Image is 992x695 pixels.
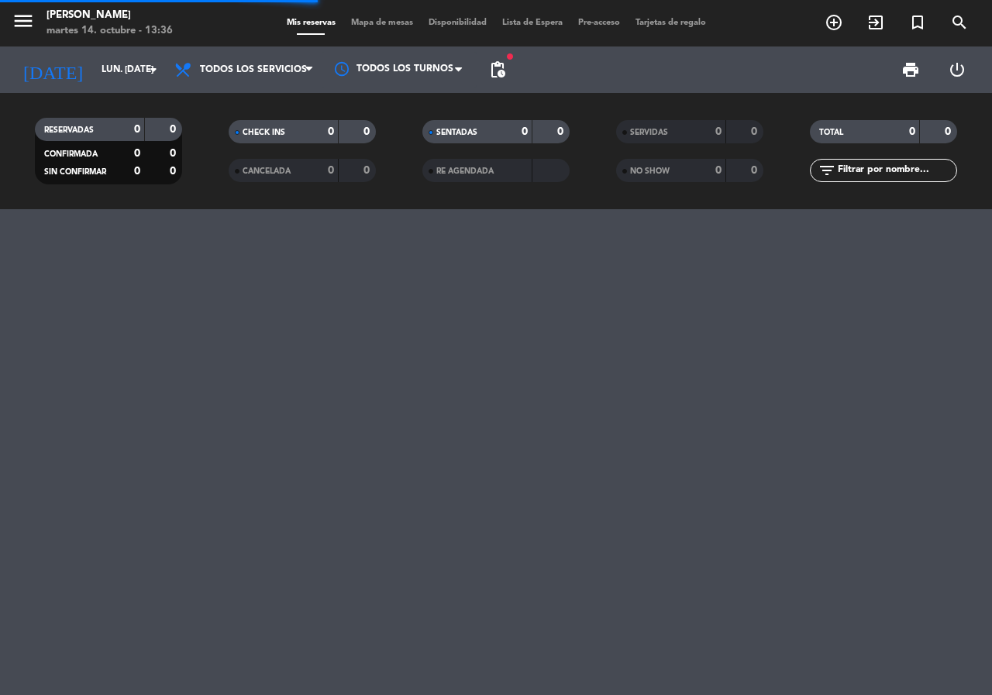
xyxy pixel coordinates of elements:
[363,126,373,137] strong: 0
[134,166,140,177] strong: 0
[934,46,980,93] div: LOG OUT
[945,126,954,137] strong: 0
[818,161,836,180] i: filter_list
[866,13,885,32] i: exit_to_app
[909,126,915,137] strong: 0
[170,124,179,135] strong: 0
[279,19,343,27] span: Mis reservas
[134,124,140,135] strong: 0
[825,13,843,32] i: add_circle_outline
[170,166,179,177] strong: 0
[436,167,494,175] span: RE AGENDADA
[44,126,94,134] span: RESERVADAS
[908,13,927,32] i: turned_in_not
[628,19,714,27] span: Tarjetas de regalo
[12,53,94,87] i: [DATE]
[134,148,140,159] strong: 0
[715,126,722,137] strong: 0
[363,165,373,176] strong: 0
[44,150,98,158] span: CONFIRMADA
[343,19,421,27] span: Mapa de mesas
[12,9,35,33] i: menu
[170,148,179,159] strong: 0
[12,9,35,38] button: menu
[243,167,291,175] span: CANCELADA
[494,19,570,27] span: Lista de Espera
[819,129,843,136] span: TOTAL
[948,60,966,79] i: power_settings_new
[44,168,106,176] span: SIN CONFIRMAR
[46,8,173,23] div: [PERSON_NAME]
[436,129,477,136] span: SENTADAS
[751,126,760,137] strong: 0
[46,23,173,39] div: martes 14. octubre - 13:36
[505,52,515,61] span: fiber_manual_record
[144,60,163,79] i: arrow_drop_down
[200,64,307,75] span: Todos los servicios
[901,60,920,79] span: print
[950,13,969,32] i: search
[488,60,507,79] span: pending_actions
[328,165,334,176] strong: 0
[715,165,722,176] strong: 0
[570,19,628,27] span: Pre-acceso
[522,126,528,137] strong: 0
[557,126,567,137] strong: 0
[630,129,668,136] span: SERVIDAS
[630,167,670,175] span: NO SHOW
[836,162,956,179] input: Filtrar por nombre...
[751,165,760,176] strong: 0
[421,19,494,27] span: Disponibilidad
[243,129,285,136] span: CHECK INS
[328,126,334,137] strong: 0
